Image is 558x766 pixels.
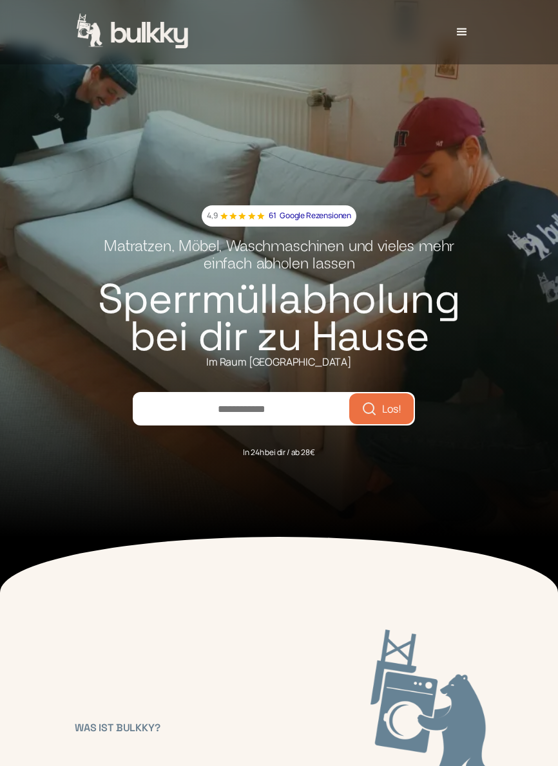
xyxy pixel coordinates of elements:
button: Los! [352,396,411,422]
p: Google Rezensionen [280,209,351,223]
p: 61 [269,209,276,223]
p: 4,9 [207,209,218,223]
h2: Matratzen, Möbel, Waschmaschinen und vieles mehr einfach abholen lassen [104,239,454,281]
div: In 24h bei dir / ab 28€ [243,438,314,460]
div: menu [443,13,481,51]
a: home [77,14,190,51]
div: Im Raum [GEOGRAPHIC_DATA] [206,355,352,369]
h1: Sperrmüllabholung bei dir zu Hause [93,281,465,355]
span: Los! [382,404,401,414]
div: WAS IST BULKKY? [75,722,483,735]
